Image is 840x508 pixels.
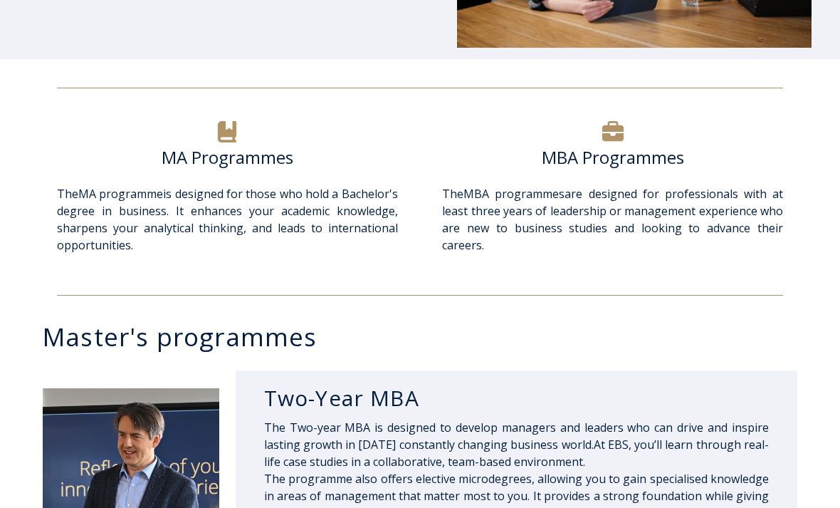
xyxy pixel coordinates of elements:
[57,147,398,168] h6: MA Programmes
[442,147,783,168] h6: MBA Programmes
[442,186,783,253] span: The are designed for professionals with at least three years of leadership or management experien...
[43,324,812,349] h3: Master's programmes
[463,186,565,202] a: MBA programmes
[57,186,398,253] span: The is designed for those who hold a Bachelor's degree in business. It enhances your academic kno...
[78,186,163,202] a: MA programme
[264,385,769,412] h3: Two-Year MBA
